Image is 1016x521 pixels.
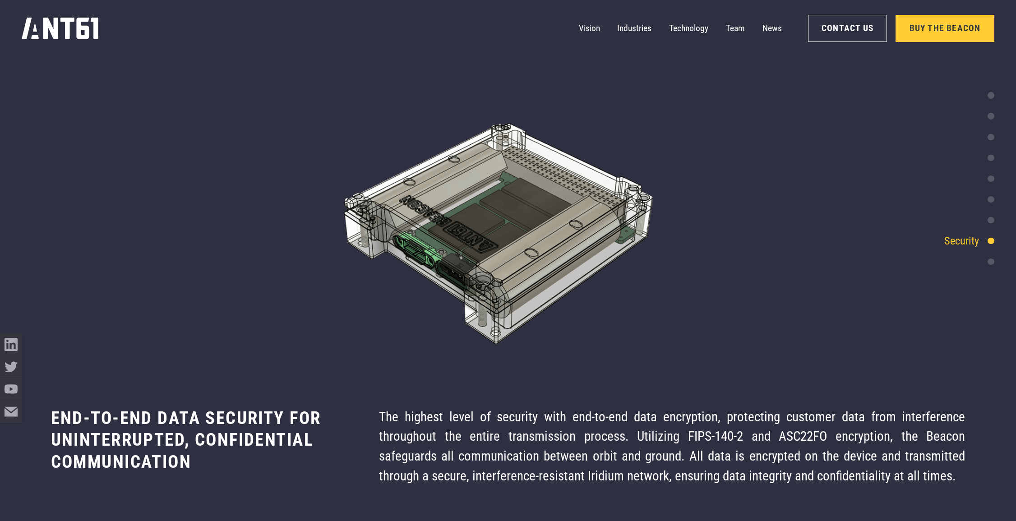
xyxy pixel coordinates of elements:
[896,15,994,42] a: Buy the Beacon
[579,18,600,39] a: Vision
[379,407,965,486] div: The highest level of security with end-to-end data encryption, protecting customer data from inte...
[617,18,651,39] a: Industries
[808,15,887,42] a: Contact Us
[51,407,344,473] h2: End-to-End Data Security for Uninterrupted, Confidential Communication
[726,18,745,39] a: Team
[669,18,708,39] a: Technology
[944,233,979,249] div: Security
[762,18,782,39] a: News
[22,14,99,43] a: home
